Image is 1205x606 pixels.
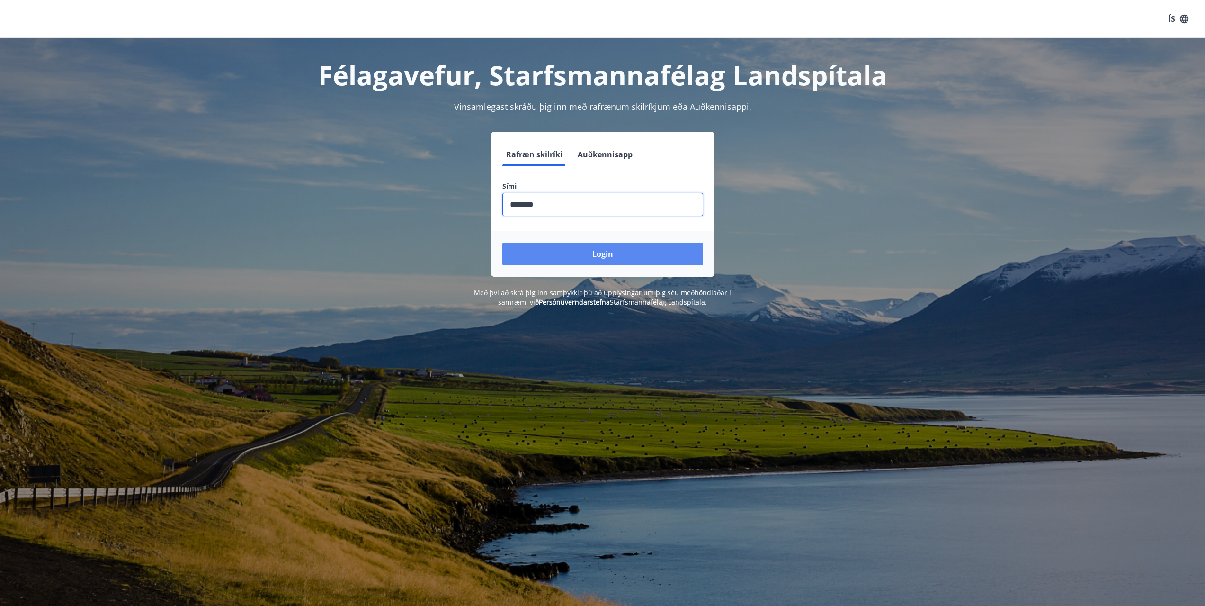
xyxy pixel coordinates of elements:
h1: Félagavefur, Starfsmannafélag Landspítala [273,57,932,93]
span: Vinsamlegast skráðu þig inn með rafrænum skilríkjum eða Auðkennisappi. [454,101,751,112]
button: Auðkennisapp [574,143,636,166]
button: ÍS [1163,10,1194,27]
button: Rafræn skilríki [502,143,566,166]
span: Með því að skrá þig inn samþykkir þú að upplýsingar um þig séu meðhöndlaðar í samræmi við Starfsm... [474,288,731,307]
a: Persónuverndarstefna [539,298,610,307]
label: Sími [502,181,703,191]
button: Login [502,243,703,265]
